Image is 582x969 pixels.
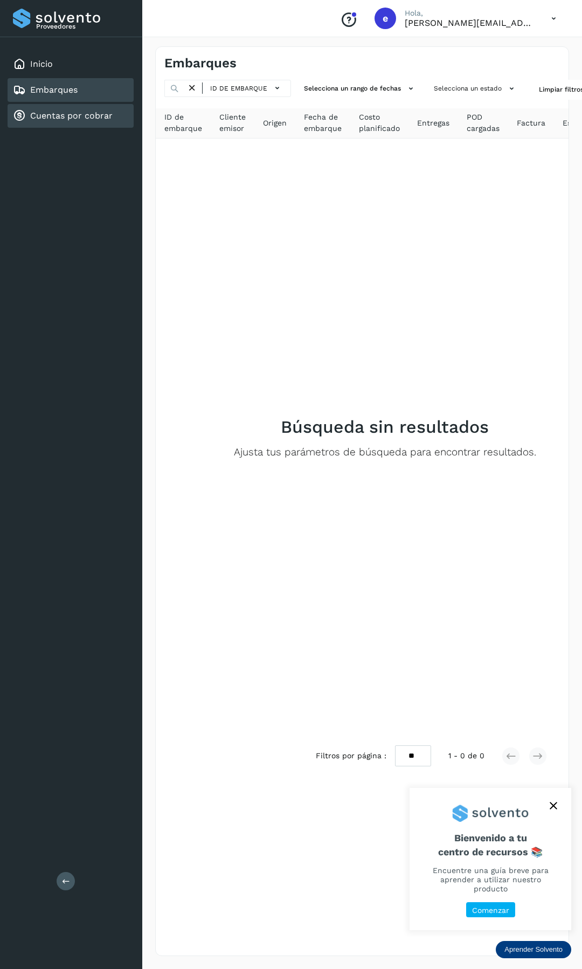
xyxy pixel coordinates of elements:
p: Aprender Solvento [504,945,563,954]
p: Hola, [405,9,534,18]
span: Entregas [417,117,449,129]
button: ID de embarque [207,80,286,96]
span: Factura [517,117,545,129]
span: Costo planificado [359,112,400,134]
div: Inicio [8,52,134,76]
span: Fecha de embarque [304,112,342,134]
p: centro de recursos 📚 [422,846,558,858]
button: close, [545,798,562,814]
button: Comenzar [466,902,515,918]
p: Proveedores [36,23,129,30]
p: Comenzar [472,906,509,915]
div: Embarques [8,78,134,102]
span: ID de embarque [210,84,267,93]
span: 1 - 0 de 0 [448,750,484,762]
span: POD cargadas [467,112,500,134]
p: Ajusta tus parámetros de búsqueda para encontrar resultados. [234,446,536,459]
div: Aprender Solvento [496,941,571,958]
a: Inicio [30,59,53,69]
button: Selecciona un estado [429,80,522,98]
span: ID de embarque [164,112,202,134]
span: Origen [263,117,287,129]
h4: Embarques [164,56,237,71]
div: Aprender Solvento [410,788,571,930]
span: Filtros por página : [316,750,386,762]
button: Selecciona un rango de fechas [300,80,421,98]
a: Embarques [30,85,78,95]
span: Bienvenido a tu [422,832,558,857]
p: ernesto+temporal@solvento.mx [405,18,534,28]
span: Cliente emisor [219,112,246,134]
h2: Búsqueda sin resultados [281,417,489,437]
a: Cuentas por cobrar [30,110,113,121]
p: Encuentre una guía breve para aprender a utilizar nuestro producto [422,866,558,893]
div: Cuentas por cobrar [8,104,134,128]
